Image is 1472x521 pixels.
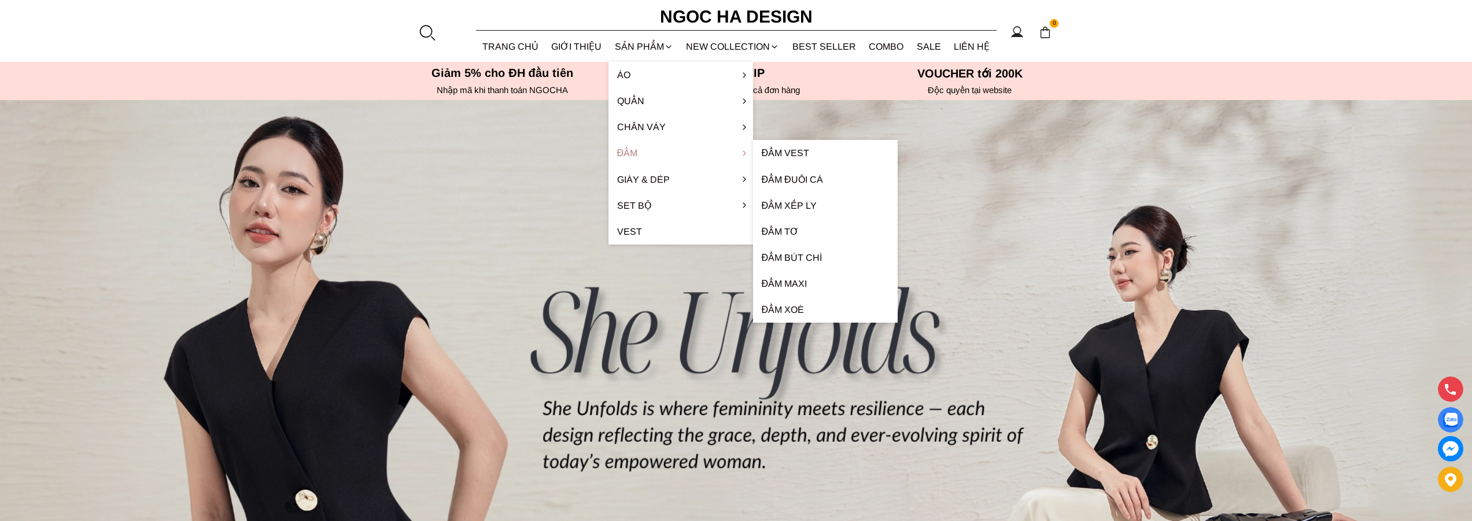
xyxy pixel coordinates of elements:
[476,31,545,62] a: TRANG CHỦ
[545,31,608,62] a: GIỚI THIỆU
[1050,19,1059,28] span: 0
[862,31,910,62] a: Combo
[857,85,1083,95] h6: Độc quyền tại website
[753,297,898,323] a: Đầm xoè
[608,62,753,88] a: Áo
[608,140,753,166] a: Đầm
[857,66,1083,80] h5: VOUCHER tới 200K
[753,193,898,219] a: Đầm xếp ly
[1438,407,1463,433] a: Display image
[608,31,680,62] div: SẢN PHẨM
[910,31,948,62] a: SALE
[608,88,753,114] a: Quần
[680,31,786,62] a: NEW COLLECTION
[753,219,898,245] a: Đầm tơ
[1443,413,1458,427] img: Display image
[753,245,898,271] a: Đầm bút chì
[608,193,753,219] a: Set Bộ
[608,167,753,193] a: Giày & Dép
[947,31,997,62] a: LIÊN HỆ
[650,3,823,31] a: Ngoc Ha Design
[753,167,898,193] a: Đầm đuôi cá
[786,31,863,62] a: BEST SELLER
[437,85,568,95] font: Nhập mã khi thanh toán NGOCHA
[431,66,573,79] font: Giảm 5% cho ĐH đầu tiên
[753,271,898,297] a: Đầm Maxi
[1438,436,1463,461] a: messenger
[608,114,753,140] a: Chân váy
[608,219,753,245] a: Vest
[753,140,898,166] a: Đầm Vest
[1039,26,1052,39] img: img-CART-ICON-ksit0nf1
